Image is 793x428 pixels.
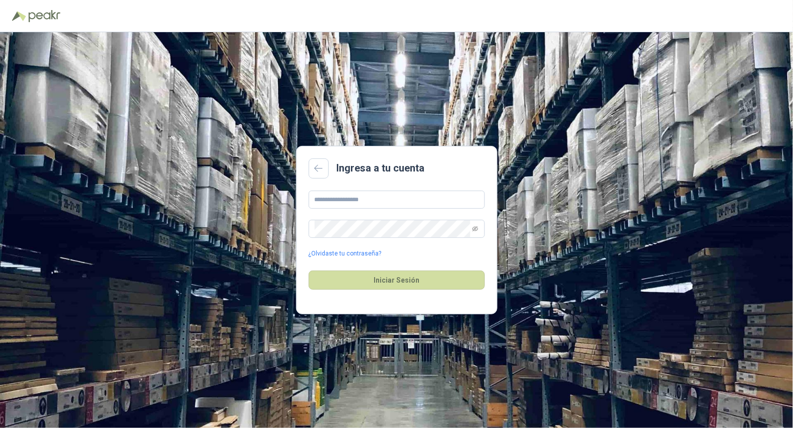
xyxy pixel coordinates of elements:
[472,226,478,232] span: eye-invisible
[337,160,425,176] h2: Ingresa a tu cuenta
[309,249,382,259] a: ¿Olvidaste tu contraseña?
[309,271,485,290] button: Iniciar Sesión
[12,11,26,21] img: Logo
[28,10,60,22] img: Peakr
